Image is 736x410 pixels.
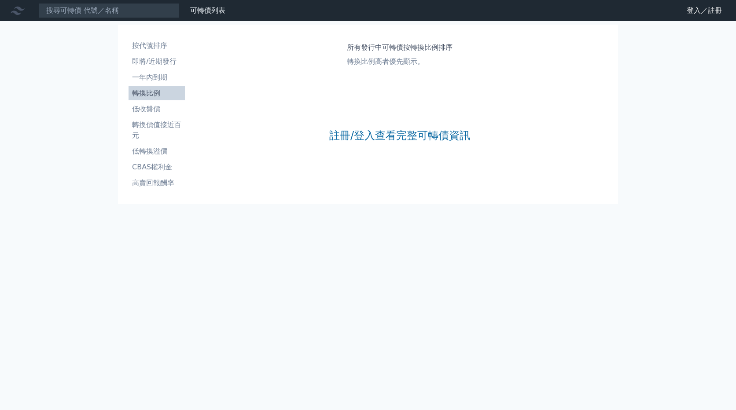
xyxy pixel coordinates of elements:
[39,3,180,18] input: 搜尋可轉債 代號／名稱
[329,128,470,143] a: 註冊/登入查看完整可轉債資訊
[129,40,185,51] li: 按代號排序
[129,86,185,100] a: 轉換比例
[129,146,185,157] li: 低轉換溢價
[129,176,185,190] a: 高賣回報酬率
[129,72,185,83] li: 一年內到期
[129,39,185,53] a: 按代號排序
[129,88,185,99] li: 轉換比例
[347,56,453,67] p: 轉換比例高者優先顯示。
[129,56,185,67] li: 即將/近期發行
[190,6,225,15] a: 可轉債列表
[129,160,185,174] a: CBAS權利金
[129,118,185,143] a: 轉換價值接近百元
[129,70,185,84] a: 一年內到期
[129,104,185,114] li: 低收盤價
[129,144,185,158] a: 低轉換溢價
[129,55,185,69] a: 即將/近期發行
[129,120,185,141] li: 轉換價值接近百元
[680,4,729,18] a: 登入／註冊
[129,178,185,188] li: 高賣回報酬率
[347,42,453,53] h1: 所有發行中可轉債按轉換比例排序
[129,102,185,116] a: 低收盤價
[129,162,185,172] li: CBAS權利金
